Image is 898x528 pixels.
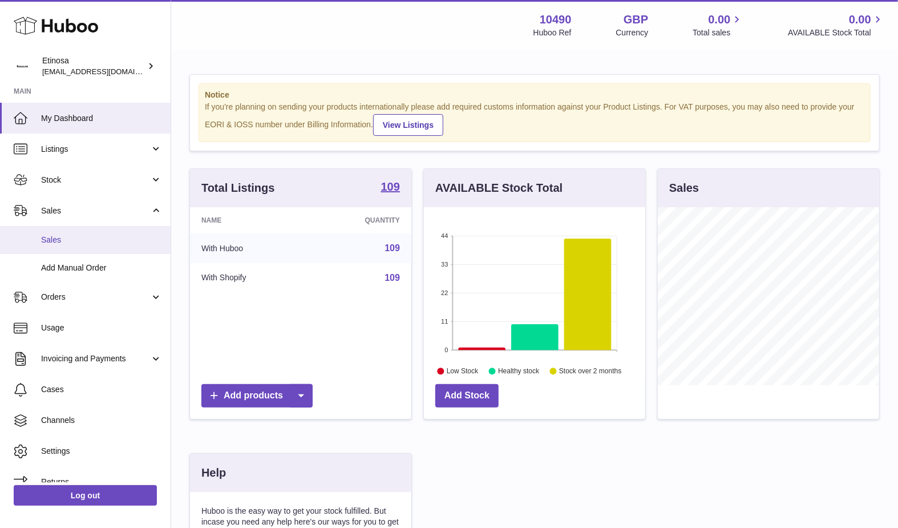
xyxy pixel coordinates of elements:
[693,12,743,38] a: 0.00 Total sales
[41,477,162,487] span: Returns
[788,12,884,38] a: 0.00 AVAILABLE Stock Total
[693,27,743,38] span: Total sales
[190,263,309,293] td: With Shopify
[709,12,731,27] span: 0.00
[41,205,150,216] span: Sales
[441,289,448,296] text: 22
[435,180,563,196] h3: AVAILABLE Stock Total
[14,58,31,75] img: Wolphuk@gmail.com
[624,12,648,27] strong: GBP
[41,263,162,273] span: Add Manual Order
[41,323,162,333] span: Usage
[42,67,168,76] span: [EMAIL_ADDRESS][DOMAIN_NAME]
[41,144,150,155] span: Listings
[41,384,162,395] span: Cases
[41,446,162,457] span: Settings
[385,273,400,283] a: 109
[42,55,145,77] div: Etinosa
[41,113,162,124] span: My Dashboard
[41,175,150,186] span: Stock
[373,114,443,136] a: View Listings
[190,207,309,233] th: Name
[309,207,411,233] th: Quantity
[385,243,400,253] a: 109
[201,465,226,481] h3: Help
[205,102,864,136] div: If you're planning on sending your products internationally please add required customs informati...
[788,27,884,38] span: AVAILABLE Stock Total
[41,292,150,303] span: Orders
[435,384,499,408] a: Add Stock
[41,235,162,245] span: Sales
[447,367,479,375] text: Low Stock
[441,261,448,268] text: 33
[849,12,871,27] span: 0.00
[540,12,572,27] strong: 10490
[205,90,864,100] strong: Notice
[41,415,162,426] span: Channels
[498,367,540,375] text: Healthy stock
[381,181,400,192] strong: 109
[616,27,649,38] div: Currency
[381,181,400,195] a: 109
[533,27,572,38] div: Huboo Ref
[190,233,309,263] td: With Huboo
[441,232,448,239] text: 44
[41,353,150,364] span: Invoicing and Payments
[201,384,313,408] a: Add products
[444,346,448,353] text: 0
[201,180,275,196] h3: Total Listings
[559,367,621,375] text: Stock over 2 months
[14,485,157,506] a: Log out
[441,318,448,325] text: 11
[669,180,699,196] h3: Sales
